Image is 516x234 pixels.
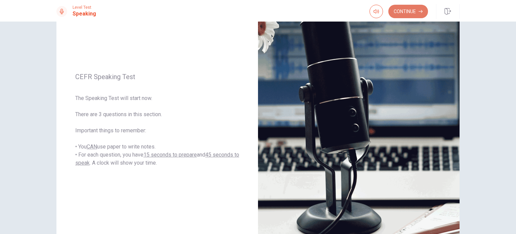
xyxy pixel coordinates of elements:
[75,94,239,167] span: The Speaking Test will start now. There are 3 questions in this section. Important things to reme...
[143,152,197,158] u: 15 seconds to prepare
[87,143,97,150] u: CAN
[75,73,239,81] span: CEFR Speaking Test
[73,5,96,10] span: Level Test
[73,10,96,18] h1: Speaking
[388,5,428,18] button: Continue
